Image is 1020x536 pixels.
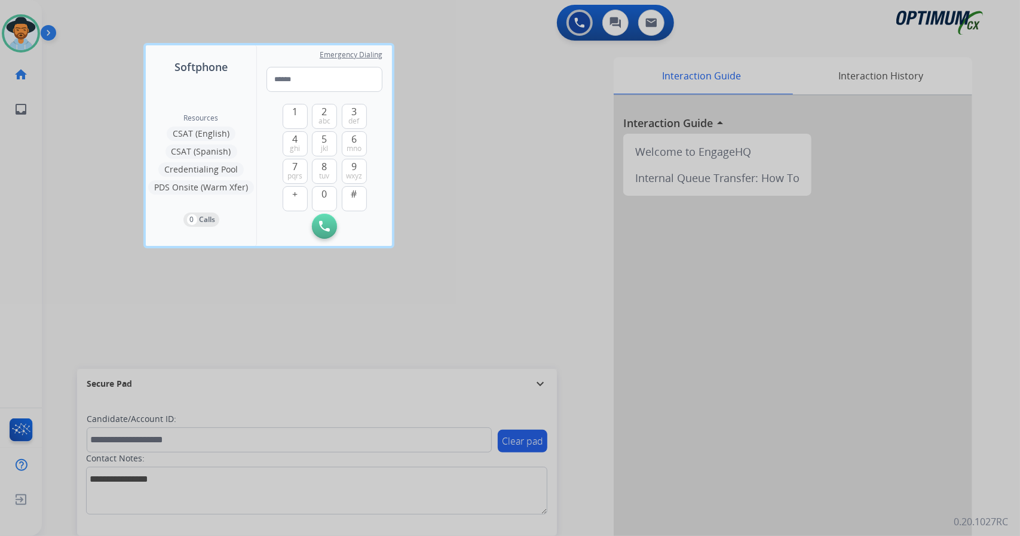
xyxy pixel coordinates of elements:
[283,131,308,156] button: 4ghi
[351,159,357,174] span: 9
[200,214,216,225] p: Calls
[318,116,330,126] span: abc
[283,186,308,211] button: +
[342,131,367,156] button: 6mno
[292,104,298,119] span: 1
[187,214,197,225] p: 0
[349,116,360,126] span: def
[320,50,382,60] span: Emergency Dialing
[322,104,327,119] span: 2
[167,127,235,141] button: CSAT (English)
[351,132,357,146] span: 6
[287,171,302,181] span: pqrs
[319,221,330,232] img: call-button
[322,132,327,146] span: 5
[312,104,337,129] button: 2abc
[292,187,298,201] span: +
[283,159,308,184] button: 7pqrs
[342,104,367,129] button: 3def
[312,159,337,184] button: 8tuv
[351,187,357,201] span: #
[292,159,298,174] span: 7
[320,171,330,181] span: tuv
[342,159,367,184] button: 9wxyz
[184,113,219,123] span: Resources
[321,144,328,153] span: jkl
[283,104,308,129] button: 1
[174,58,228,75] span: Softphone
[166,144,237,159] button: CSAT (Spanish)
[158,162,244,177] button: Credentialing Pool
[292,132,298,146] span: 4
[312,131,337,156] button: 5jkl
[148,180,254,195] button: PDS Onsite (Warm Xfer)
[312,186,337,211] button: 0
[342,186,367,211] button: #
[183,212,219,227] button: 0Calls
[322,159,327,174] span: 8
[347,144,362,153] span: mno
[322,187,327,201] span: 0
[346,171,362,181] span: wxyz
[954,515,1008,529] p: 0.20.1027RC
[351,104,357,119] span: 3
[290,144,300,153] span: ghi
